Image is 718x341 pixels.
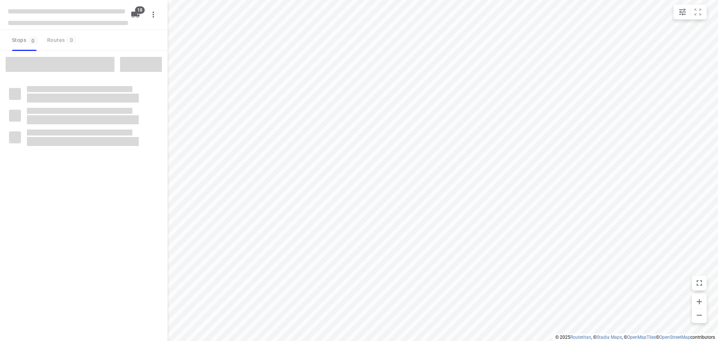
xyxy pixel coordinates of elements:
[596,335,622,340] a: Stadia Maps
[673,4,707,19] div: small contained button group
[570,335,591,340] a: Routetitan
[675,4,690,19] button: Map settings
[627,335,656,340] a: OpenMapTiles
[555,335,715,340] li: © 2025 , © , © © contributors
[659,335,690,340] a: OpenStreetMap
